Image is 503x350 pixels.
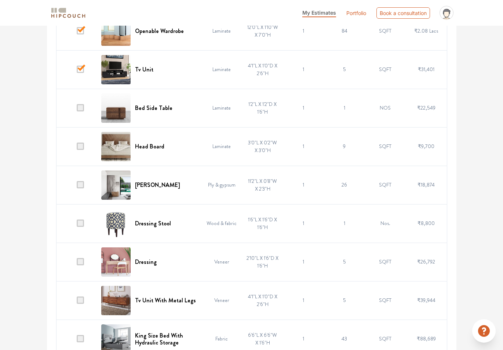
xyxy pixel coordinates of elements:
h6: Openable Wardrobe [135,27,184,34]
img: Curtain Pelmet [101,170,131,200]
h6: Head Board [135,143,164,150]
img: Tv Unit With Metal Legs [101,286,131,315]
span: My Estimates [302,10,336,16]
div: Book a consultation [376,7,430,19]
img: Head Board [101,132,131,161]
td: 1 [324,89,365,127]
td: 2'10"L X 1'6"D X 1'6"H [242,243,283,281]
span: ₹31,401 [418,66,434,73]
td: 1 [283,12,324,50]
a: Portfolio [346,9,366,17]
td: 1'6"L X 1'6"D X 1'6"H [242,204,283,243]
img: Dressing [101,247,131,277]
td: Veneer [201,281,242,320]
td: SQFT [365,127,405,166]
span: ₹9,700 [418,143,434,150]
td: Ply & gypsum [201,166,242,204]
td: 5 [324,50,365,89]
td: 3'0"L X 0'2"W X 3'0"H [242,127,283,166]
span: ₹8,800 [418,220,435,227]
td: 9 [324,127,365,166]
td: 1 [283,243,324,281]
td: 1 [283,89,324,127]
td: 1 [283,127,324,166]
td: SQFT [365,166,405,204]
td: 1 [283,281,324,320]
td: Laminate [201,50,242,89]
td: Nos. [365,204,405,243]
td: 12'0"L X 1'10"W X 7'0"H [242,12,283,50]
span: ₹18,874 [418,181,435,188]
span: ₹88,689 [417,335,436,342]
td: Laminate [201,89,242,127]
td: Laminate [201,127,242,166]
span: ₹26,792 [417,258,435,265]
h6: Tv Unit [135,66,153,73]
span: logo-horizontal.svg [50,5,87,21]
td: 1 [283,50,324,89]
span: ₹22,549 [417,104,435,111]
td: SQFT [365,243,405,281]
td: 1 [324,204,365,243]
img: Dressing Stool [101,209,131,238]
td: Laminate [201,12,242,50]
img: Tv Unit [101,55,131,84]
td: 4'1"L X 1'0"D X 2'6"H [242,50,283,89]
h6: Tv Unit With Metal Legs [135,297,196,304]
h6: Dressing [135,258,157,265]
td: 5 [324,243,365,281]
td: 26 [324,166,365,204]
span: ₹2.08 [414,27,428,34]
td: SQFT [365,281,405,320]
h6: Bed Side Table [135,104,172,111]
td: 1 [283,166,324,204]
td: 1'2"L X 1'2"D X 1'6"H [242,89,283,127]
td: 4'1"L X 1'0"D X 2'6"H [242,281,283,320]
td: NOS [365,89,405,127]
td: SQFT [365,12,405,50]
img: logo-horizontal.svg [50,7,87,19]
td: 5 [324,281,365,320]
h6: [PERSON_NAME] [135,181,180,188]
img: Openable Wardrobe [101,16,131,46]
td: 84 [324,12,365,50]
span: Lacs [429,27,438,34]
td: 1 [283,204,324,243]
img: Bed Side Table [101,93,131,123]
h6: Dressing Stool [135,220,171,227]
td: SQFT [365,50,405,89]
span: ₹39,944 [417,296,435,304]
td: 11'2"L X 0'8"W X 2'3"H [242,166,283,204]
h6: King Size Bed With Hydraulic Storage [135,332,197,346]
td: Wood & fabric [201,204,242,243]
td: Veneer [201,243,242,281]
